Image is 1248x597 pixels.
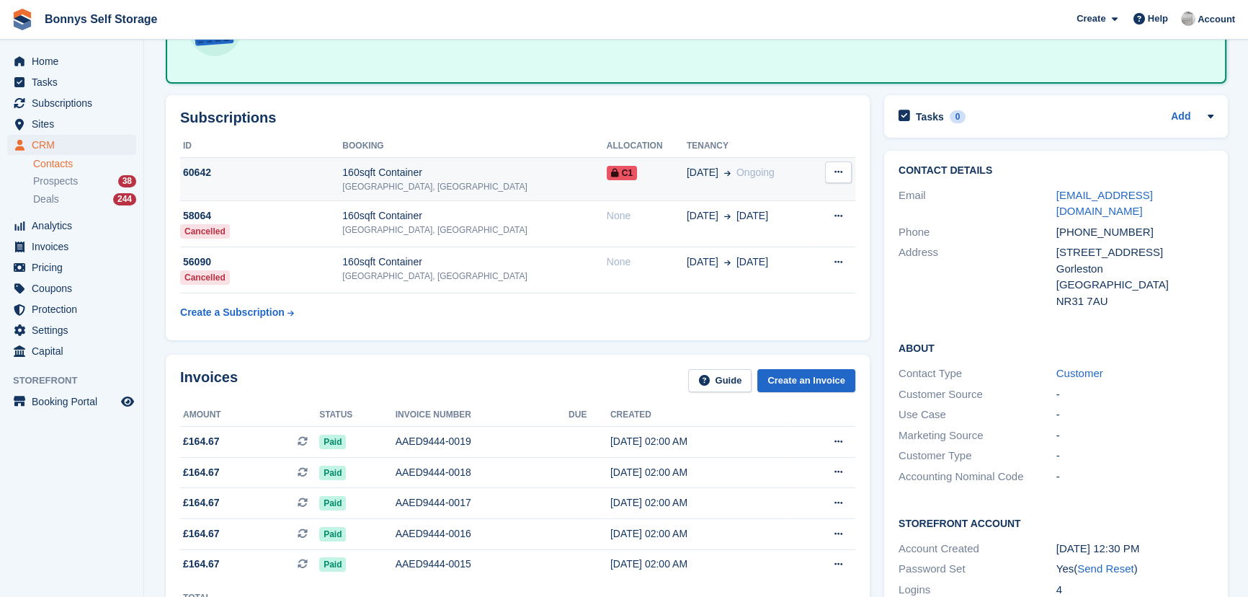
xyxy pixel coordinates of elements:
[7,278,136,298] a: menu
[319,404,395,427] th: Status
[1074,562,1137,575] span: ( )
[180,255,342,270] div: 56090
[183,495,220,510] span: £164.67
[396,557,569,572] div: AAED9444-0015
[319,527,346,541] span: Paid
[183,526,220,541] span: £164.67
[7,135,136,155] a: menu
[1056,561,1214,578] div: Yes
[899,224,1056,241] div: Phone
[610,495,786,510] div: [DATE] 02:00 AM
[12,9,33,30] img: stora-icon-8386f47178a22dfd0bd8f6a31ec36ba5ce8667c1dd55bd0f319d3a0aa187defe.svg
[1056,367,1103,379] a: Customer
[607,166,637,180] span: C1
[180,208,342,224] div: 58064
[180,224,230,239] div: Cancelled
[1056,261,1214,278] div: Gorleston
[32,299,118,319] span: Protection
[7,93,136,113] a: menu
[183,557,220,572] span: £164.67
[32,114,118,134] span: Sites
[180,369,238,393] h2: Invoices
[736,255,768,270] span: [DATE]
[7,236,136,257] a: menu
[1077,562,1133,575] a: Send Reset
[396,434,569,449] div: AAED9444-0019
[32,216,118,236] span: Analytics
[319,557,346,572] span: Paid
[1148,12,1168,26] span: Help
[7,341,136,361] a: menu
[180,404,319,427] th: Amount
[7,299,136,319] a: menu
[7,257,136,278] a: menu
[757,369,855,393] a: Create an Invoice
[32,257,118,278] span: Pricing
[1056,189,1153,218] a: [EMAIL_ADDRESS][DOMAIN_NAME]
[899,541,1056,557] div: Account Created
[1181,12,1195,26] img: James Bonny
[7,114,136,134] a: menu
[1077,12,1105,26] span: Create
[1056,541,1214,557] div: [DATE] 12:30 PM
[32,392,118,412] span: Booking Portal
[1171,109,1190,125] a: Add
[1056,277,1214,293] div: [GEOGRAPHIC_DATA]
[32,236,118,257] span: Invoices
[32,93,118,113] span: Subscriptions
[1056,469,1214,485] div: -
[180,165,342,180] div: 60642
[396,495,569,510] div: AAED9444-0017
[1056,428,1214,444] div: -
[113,193,136,205] div: 244
[899,561,1056,578] div: Password Set
[13,373,143,388] span: Storefront
[899,516,1213,530] h2: Storefront Account
[1056,407,1214,423] div: -
[610,434,786,449] div: [DATE] 02:00 AM
[1198,12,1235,27] span: Account
[180,135,342,158] th: ID
[319,496,346,510] span: Paid
[32,51,118,71] span: Home
[319,435,346,449] span: Paid
[183,434,220,449] span: £164.67
[7,72,136,92] a: menu
[33,192,136,207] a: Deals 244
[899,469,1056,485] div: Accounting Nominal Code
[1056,386,1214,403] div: -
[118,175,136,187] div: 38
[899,386,1056,403] div: Customer Source
[39,7,163,31] a: Bonnys Self Storage
[736,167,775,178] span: Ongoing
[396,404,569,427] th: Invoice number
[899,428,1056,444] div: Marketing Source
[7,216,136,236] a: menu
[899,448,1056,464] div: Customer Type
[180,305,285,320] div: Create a Subscription
[607,208,687,224] div: None
[899,187,1056,220] div: Email
[899,165,1213,177] h2: Contact Details
[687,165,718,180] span: [DATE]
[32,278,118,298] span: Coupons
[1056,244,1214,261] div: [STREET_ADDRESS]
[899,244,1056,309] div: Address
[607,135,687,158] th: Allocation
[32,135,118,155] span: CRM
[342,270,606,283] div: [GEOGRAPHIC_DATA], [GEOGRAPHIC_DATA]
[916,110,944,123] h2: Tasks
[342,208,606,224] div: 160sqft Container
[342,180,606,193] div: [GEOGRAPHIC_DATA], [GEOGRAPHIC_DATA]
[180,110,855,126] h2: Subscriptions
[180,270,230,285] div: Cancelled
[569,404,610,427] th: Due
[33,193,59,206] span: Deals
[687,135,812,158] th: Tenancy
[1056,293,1214,310] div: NR31 7AU
[342,255,606,270] div: 160sqft Container
[183,465,220,480] span: £164.67
[396,465,569,480] div: AAED9444-0018
[688,369,752,393] a: Guide
[396,526,569,541] div: AAED9444-0016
